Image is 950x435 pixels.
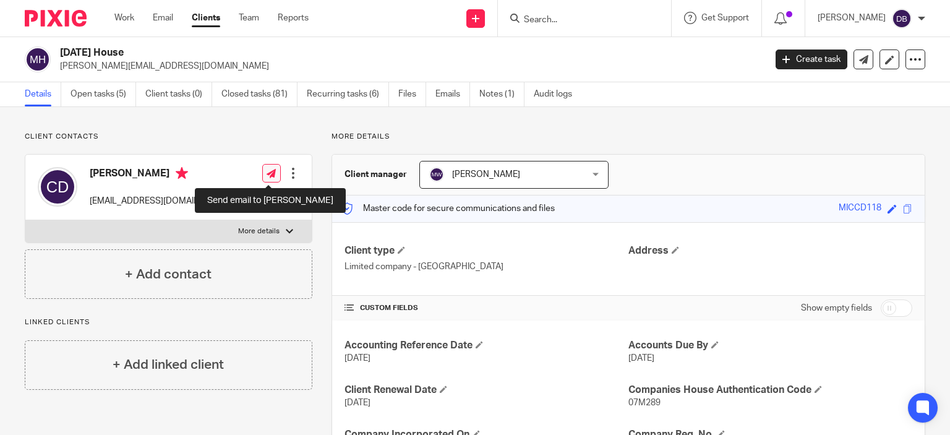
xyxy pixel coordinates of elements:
[801,302,872,314] label: Show empty fields
[307,82,389,106] a: Recurring tasks (6)
[25,46,51,72] img: svg%3E
[25,10,87,27] img: Pixie
[238,226,280,236] p: More details
[25,82,61,106] a: Details
[628,244,912,257] h4: Address
[344,354,370,363] span: [DATE]
[628,354,654,363] span: [DATE]
[344,303,628,313] h4: CUSTOM FIELDS
[701,14,749,22] span: Get Support
[341,202,555,215] p: Master code for secure communications and files
[125,265,212,284] h4: + Add contact
[398,82,426,106] a: Files
[839,202,881,216] div: MICCD118
[344,384,628,397] h4: Client Renewal Date
[60,46,618,59] h2: [DATE] House
[25,132,312,142] p: Client contacts
[344,339,628,352] h4: Accounting Reference Date
[628,384,912,397] h4: Companies House Authentication Code
[114,12,134,24] a: Work
[221,82,297,106] a: Closed tasks (81)
[278,12,309,24] a: Reports
[25,317,312,327] p: Linked clients
[628,339,912,352] h4: Accounts Due By
[435,82,470,106] a: Emails
[892,9,912,28] img: svg%3E
[38,167,77,207] img: svg%3E
[113,355,224,374] h4: + Add linked client
[145,82,212,106] a: Client tasks (0)
[479,82,524,106] a: Notes (1)
[192,12,220,24] a: Clients
[60,60,757,72] p: [PERSON_NAME][EMAIL_ADDRESS][DOMAIN_NAME]
[818,12,886,24] p: [PERSON_NAME]
[239,12,259,24] a: Team
[534,82,581,106] a: Audit logs
[176,167,188,179] i: Primary
[71,82,136,106] a: Open tasks (5)
[344,244,628,257] h4: Client type
[90,167,231,183] h4: [PERSON_NAME]
[344,261,628,273] p: Limited company - [GEOGRAPHIC_DATA]
[452,170,520,179] span: [PERSON_NAME]
[153,12,173,24] a: Email
[90,195,231,207] p: [EMAIL_ADDRESS][DOMAIN_NAME]
[429,167,444,182] img: svg%3E
[523,15,634,26] input: Search
[344,168,407,181] h3: Client manager
[332,132,925,142] p: More details
[344,398,370,407] span: [DATE]
[776,50,847,69] a: Create task
[628,398,661,407] span: 07M289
